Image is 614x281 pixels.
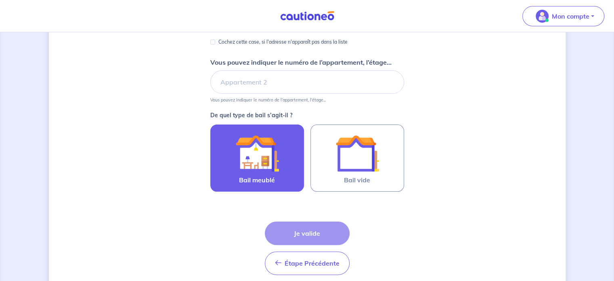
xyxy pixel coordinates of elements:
[536,10,549,23] img: illu_account_valid_menu.svg
[210,70,404,94] input: Appartement 2
[265,251,350,275] button: Étape Précédente
[210,97,326,103] p: Vous pouvez indiquer le numéro de l’appartement, l’étage...
[235,131,279,175] img: illu_furnished_lease.svg
[239,175,275,185] span: Bail meublé
[344,175,370,185] span: Bail vide
[218,37,348,47] p: Cochez cette case, si l'adresse n'apparaît pas dans la liste
[552,11,589,21] p: Mon compte
[277,11,337,21] img: Cautioneo
[285,259,339,267] span: Étape Précédente
[210,57,392,67] p: Vous pouvez indiquer le numéro de l’appartement, l’étage...
[210,112,404,118] p: De quel type de bail s’agit-il ?
[335,131,379,175] img: illu_empty_lease.svg
[522,6,604,26] button: illu_account_valid_menu.svgMon compte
